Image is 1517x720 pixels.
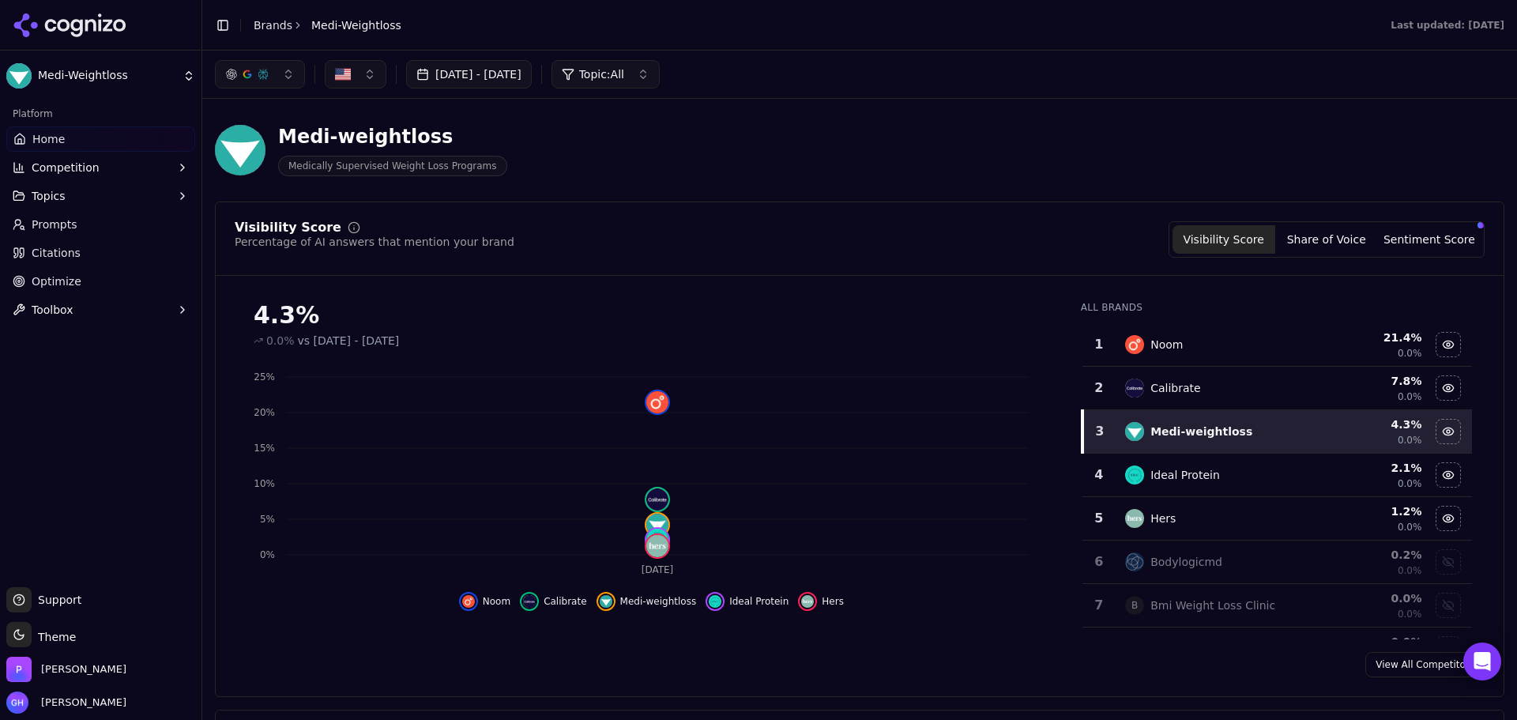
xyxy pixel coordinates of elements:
[260,514,275,525] tspan: 5%
[32,245,81,261] span: Citations
[266,333,295,349] span: 0.0%
[1320,330,1421,345] div: 21.4 %
[1082,584,1472,628] tr: 7BBmi Weight Loss Clinic0.0%0.0%Show bmi weight loss clinic data
[254,371,275,383] tspan: 25%
[298,333,400,349] span: vs [DATE] - [DATE]
[1320,503,1421,519] div: 1.2 %
[646,535,668,557] img: hers
[32,160,100,175] span: Competition
[6,155,195,180] button: Competition
[32,131,65,147] span: Home
[646,529,668,551] img: ideal protein
[1398,521,1422,533] span: 0.0%
[6,63,32,89] img: Medi-Weightloss
[729,595,789,608] span: Ideal Protein
[1150,337,1183,352] div: Noom
[215,125,265,175] img: Medi-Weightloss
[1089,379,1110,398] div: 2
[1090,422,1110,441] div: 3
[1082,410,1472,454] tr: 3medi-weightlossMedi-weightloss4.3%0.0%Hide medi-weightloss data
[1436,375,1461,401] button: Hide calibrate data
[38,69,176,83] span: Medi-Weightloss
[1398,347,1422,360] span: 0.0%
[523,595,536,608] img: calibrate
[1398,477,1422,490] span: 0.0%
[6,297,195,322] button: Toolbox
[1378,225,1481,254] button: Sentiment Score
[406,60,532,89] button: [DATE] - [DATE]
[1320,373,1421,389] div: 7.8 %
[311,17,401,33] span: Medi-Weightloss
[1320,634,1421,650] div: 0.0 %
[1436,332,1461,357] button: Hide noom data
[1436,419,1461,444] button: Hide medi-weightloss data
[1089,335,1110,354] div: 1
[254,407,275,418] tspan: 20%
[1089,509,1110,528] div: 5
[1125,422,1144,441] img: medi-weightloss
[278,156,507,176] span: Medically Supervised Weight Loss Programs
[1320,417,1421,432] div: 4.3 %
[1150,380,1200,396] div: Calibrate
[32,217,77,232] span: Prompts
[35,695,126,710] span: [PERSON_NAME]
[1082,323,1472,367] tr: 1noomNoom21.4%0.0%Hide noom data
[1089,466,1110,484] div: 4
[1463,643,1501,680] div: Open Intercom Messenger
[822,595,844,608] span: Hers
[1320,590,1421,606] div: 0.0 %
[1125,466,1144,484] img: ideal protein
[1398,564,1422,577] span: 0.0%
[801,595,814,608] img: hers
[462,595,475,608] img: noom
[1150,467,1220,483] div: Ideal Protein
[335,66,351,82] img: US
[1150,424,1252,439] div: Medi-weightloss
[32,302,73,318] span: Toolbox
[459,592,510,611] button: Hide noom data
[579,66,624,82] span: Topic: All
[1150,554,1222,570] div: Bodylogicmd
[1398,608,1422,620] span: 0.0%
[706,592,789,611] button: Hide ideal protein data
[1089,596,1110,615] div: 7
[1082,628,1472,671] tr: 0.0%Show evolve medical weight loss data
[544,595,586,608] span: Calibrate
[1125,552,1144,571] img: bodylogicmd
[1081,301,1472,314] div: All Brands
[1082,497,1472,541] tr: 5hersHers1.2%0.0%Hide hers data
[1082,541,1472,584] tr: 6bodylogicmdBodylogicmd0.2%0.0%Show bodylogicmd data
[520,592,586,611] button: Hide calibrate data
[709,595,721,608] img: ideal protein
[6,240,195,266] a: Citations
[6,692,126,714] button: Open user button
[6,212,195,237] a: Prompts
[1082,454,1472,497] tr: 4ideal proteinIdeal Protein2.1%0.0%Hide ideal protein data
[6,657,126,682] button: Open organization switcher
[483,595,510,608] span: Noom
[1391,19,1504,32] div: Last updated: [DATE]
[600,595,612,608] img: medi-weightloss
[32,273,81,289] span: Optimize
[646,488,668,511] img: calibrate
[1150,511,1176,526] div: Hers
[1436,636,1461,662] button: Show evolve medical weight loss data
[32,188,66,204] span: Topics
[6,657,32,682] img: Perrill
[1398,390,1422,403] span: 0.0%
[6,692,28,714] img: Grace Hallen
[1125,509,1144,528] img: hers
[1365,652,1485,677] a: View All Competitors
[6,101,195,126] div: Platform
[254,301,1049,330] div: 4.3%
[1150,597,1275,613] div: Bmi Weight Loss Clinic
[1125,335,1144,354] img: noom
[6,183,195,209] button: Topics
[41,662,126,677] span: Perrill
[32,631,76,643] span: Theme
[1320,547,1421,563] div: 0.2 %
[260,549,275,560] tspan: 0%
[1082,367,1472,410] tr: 2calibrateCalibrate7.8%0.0%Hide calibrate data
[1436,549,1461,575] button: Show bodylogicmd data
[278,124,507,149] div: Medi-weightloss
